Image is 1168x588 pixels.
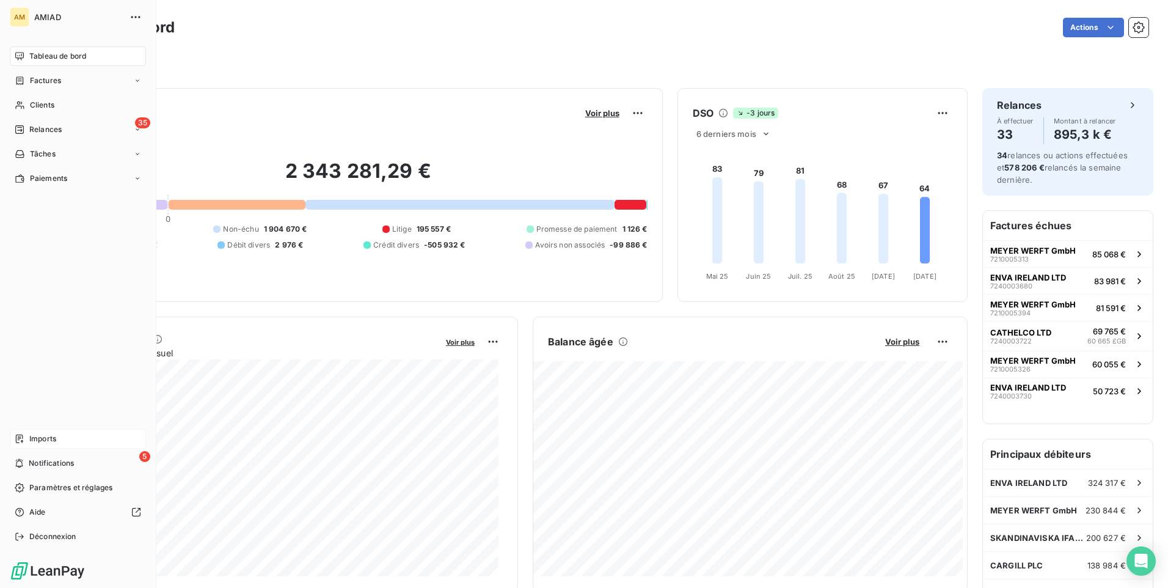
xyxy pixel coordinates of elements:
span: Litige [392,224,412,235]
h4: 33 [997,125,1034,144]
span: 230 844 € [1086,505,1126,515]
button: ENVA IRELAND LTD724000368083 981 € [983,267,1153,294]
span: 195 557 € [417,224,451,235]
span: À effectuer [997,117,1034,125]
button: MEYER WERFT GmbH721000532660 055 € [983,351,1153,378]
span: MEYER WERFT GmbH [990,300,1076,309]
div: AM [10,7,29,27]
span: 1 126 € [622,224,648,235]
span: 7210005313 [990,255,1029,263]
span: -99 886 € [610,240,647,251]
span: Non-échu [223,224,258,235]
h6: Factures échues [983,211,1153,240]
div: Open Intercom Messenger [1126,546,1156,576]
span: Tableau de bord [29,51,86,62]
tspan: Juin 25 [746,272,771,281]
span: 7240003680 [990,282,1032,290]
button: CATHELCO LTD724000372269 765 €60 665 £GB [983,321,1153,351]
span: Montant à relancer [1054,117,1116,125]
a: Aide [10,502,146,522]
span: Notifications [29,458,74,469]
span: Avoirs non associés [535,240,605,251]
button: Voir plus [881,336,923,347]
span: relances ou actions effectuées et relancés la semaine dernière. [997,150,1128,185]
span: Relances [29,124,62,135]
span: 324 317 € [1088,478,1126,488]
span: 85 068 € [1092,249,1126,259]
img: Logo LeanPay [10,561,86,581]
span: -3 jours [733,108,778,119]
span: Factures [30,75,61,86]
span: Promesse de paiement [536,224,618,235]
span: AMIAD [34,12,122,22]
span: Clients [30,100,54,111]
span: 7210005394 [990,309,1031,317]
span: 1 904 670 € [264,224,307,235]
span: Crédit divers [373,240,419,251]
h6: Relances [997,98,1042,112]
span: MEYER WERFT GmbH [990,356,1076,366]
tspan: [DATE] [913,272,936,281]
span: 138 984 € [1087,560,1126,570]
span: Paramètres et réglages [29,482,112,493]
h2: 2 343 281,29 € [69,159,648,196]
span: Aide [29,507,46,518]
span: 34 [997,150,1007,160]
span: Déconnexion [29,531,76,542]
button: Voir plus [582,108,623,119]
span: 200 627 € [1086,533,1126,543]
span: -505 932 € [424,240,465,251]
h6: DSO [693,106,714,120]
button: Voir plus [442,336,478,347]
h6: Principaux débiteurs [983,439,1153,469]
h6: Balance âgée [548,334,613,349]
span: 6 derniers mois [696,129,756,139]
span: 83 981 € [1094,276,1126,286]
span: Voir plus [446,338,475,347]
span: 2 976 € [275,240,303,251]
h4: 895,3 k € [1054,125,1116,144]
tspan: Mai 25 [706,272,728,281]
span: Tâches [30,149,56,160]
button: MEYER WERFT GmbH721000531385 068 € [983,240,1153,267]
span: ENVA IRELAND LTD [990,273,1066,282]
span: 5 [139,451,150,462]
span: 60 665 £GB [1087,336,1126,347]
span: 50 723 € [1093,386,1126,396]
span: CATHELCO LTD [990,328,1051,337]
span: 0 [166,214,170,224]
button: ENVA IRELAND LTD724000373050 723 € [983,378,1153,405]
span: Imports [29,433,56,444]
span: Paiements [30,173,67,184]
span: CARGILL PLC [990,560,1043,570]
span: 7240003730 [990,392,1032,400]
tspan: Août 25 [828,272,855,281]
tspan: Juil. 25 [788,272,812,281]
span: MEYER WERFT GmbH [990,246,1076,255]
span: 60 055 € [1092,359,1126,369]
button: MEYER WERFT GmbH721000539481 591 € [983,294,1153,321]
button: Actions [1063,18,1124,37]
tspan: [DATE] [872,272,895,281]
span: 578 206 € [1004,163,1044,172]
span: 7240003722 [990,337,1032,345]
span: Chiffre d'affaires mensuel [69,347,437,359]
span: SKANDINAVISKA IFAB FILTERING AB [990,533,1086,543]
span: Voir plus [885,337,919,347]
span: ENVA IRELAND LTD [990,478,1067,488]
span: 35 [135,117,150,128]
span: MEYER WERFT GmbH [990,505,1077,515]
span: 7210005326 [990,366,1031,373]
span: Débit divers [227,240,270,251]
span: 81 591 € [1096,303,1126,313]
span: 69 765 € [1093,326,1126,336]
span: Voir plus [585,108,619,118]
span: ENVA IRELAND LTD [990,383,1066,392]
